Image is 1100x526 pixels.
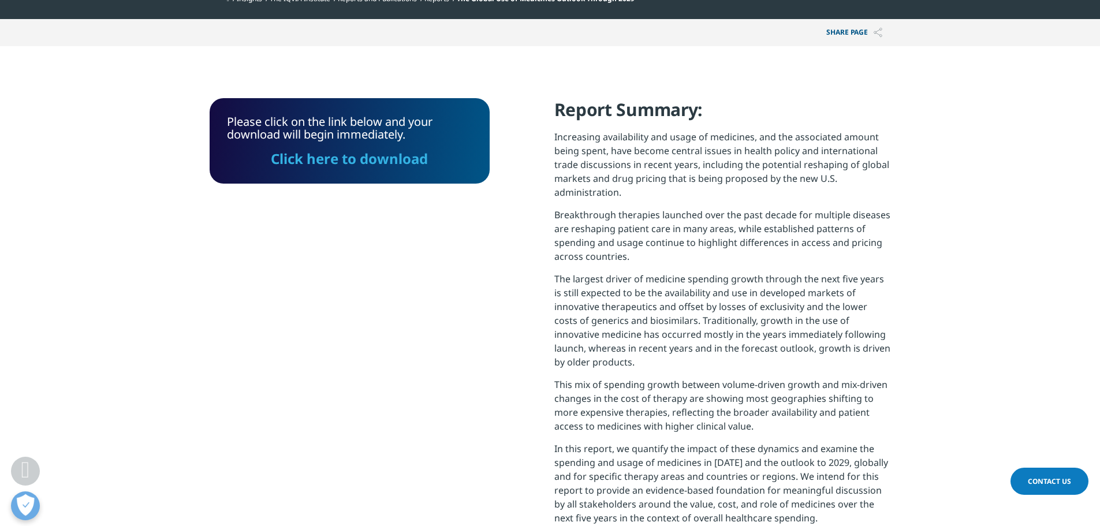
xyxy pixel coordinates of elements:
a: Contact Us [1010,468,1088,495]
img: Share PAGE [874,28,882,38]
p: The largest driver of medicine spending growth through the next five years is still expected to b... [554,272,891,378]
a: Click here to download [271,149,428,168]
div: Please click on the link below and your download will begin immediately. [227,115,472,166]
button: Share PAGEShare PAGE [818,19,891,46]
button: Open Preferences [11,491,40,520]
p: This mix of spending growth between volume-driven growth and mix-driven changes in the cost of th... [554,378,891,442]
p: Share PAGE [818,19,891,46]
span: Contact Us [1028,476,1071,486]
h4: Report Summary: [554,98,891,130]
p: Increasing availability and usage of medicines, and the associated amount being spent, have becom... [554,130,891,208]
p: Breakthrough therapies launched over the past decade for multiple diseases are reshaping patient ... [554,208,891,272]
